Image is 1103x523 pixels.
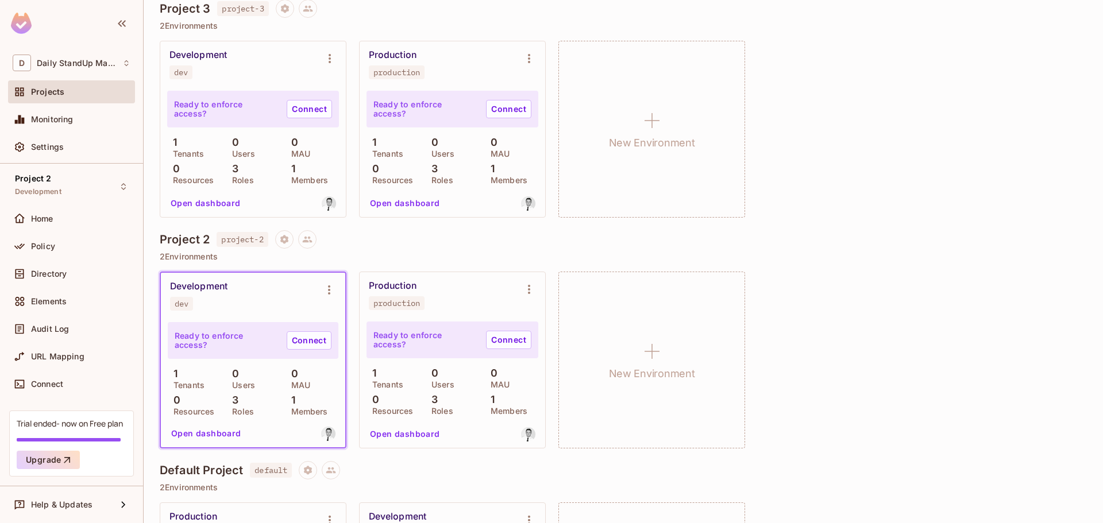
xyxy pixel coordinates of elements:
p: 1 [367,367,376,379]
p: 3 [226,163,238,175]
p: Resources [168,407,214,416]
div: dev [174,68,188,77]
p: 2 Environments [160,21,1087,30]
span: Connect [31,379,63,389]
span: default [250,463,292,478]
span: D [13,55,31,71]
p: Members [286,407,328,416]
span: Project settings [276,5,294,16]
p: MAU [485,380,510,389]
p: Users [426,149,454,158]
div: Production [169,511,217,522]
span: Projects [31,87,64,96]
button: Environment settings [318,278,341,301]
span: Development [15,187,61,196]
p: Tenants [367,380,403,389]
span: Elements [31,297,67,306]
button: Environment settings [518,47,541,70]
button: Open dashboard [365,194,445,212]
img: gjovanovic.st@gmail.com [321,427,335,441]
p: 0 [167,163,180,175]
button: Open dashboard [166,194,245,212]
p: MAU [286,149,310,158]
p: MAU [286,381,310,390]
p: 3 [426,394,438,405]
p: Ready to enforce access? [373,331,477,349]
p: 0 [426,137,438,148]
span: Project settings [275,236,294,247]
img: gjovanovic.st@gmail.com [521,196,535,211]
div: Production [369,49,416,61]
h1: New Environment [609,365,695,382]
p: 1 [286,163,295,175]
p: 0 [485,367,497,379]
span: Audit Log [31,324,69,334]
p: 3 [426,163,438,175]
p: Users [226,149,255,158]
button: Environment settings [318,47,341,70]
div: Development [169,49,227,61]
p: 3 [226,394,238,406]
div: Trial ended- now on Free plan [17,418,123,429]
img: gjovanovic.st@gmail.com [521,427,535,441]
span: Directory [31,269,67,278]
img: gjovanovic.st@gmail.com [322,196,336,211]
span: project-3 [217,1,268,16]
p: MAU [485,149,510,158]
p: Ready to enforce access? [174,100,277,118]
span: project-2 [217,232,268,247]
button: Upgrade [17,451,80,469]
span: Policy [31,242,55,251]
p: Members [485,406,527,416]
p: Resources [367,176,413,185]
p: 1 [286,394,295,406]
span: Project settings [299,467,317,478]
p: 0 [226,137,239,148]
button: Open dashboard [167,424,246,443]
p: 2 Environments [160,483,1087,492]
p: 0 [168,394,180,406]
p: 1 [168,368,178,379]
a: Connect [486,331,531,349]
h4: Project 3 [160,2,210,16]
div: Development [369,511,426,522]
a: Connect [287,331,331,350]
p: 1 [485,394,495,405]
span: Settings [31,142,64,152]
button: Open dashboard [365,425,445,443]
span: URL Mapping [31,352,84,361]
p: 1 [167,137,177,148]
p: 0 [426,367,438,379]
span: Home [31,214,53,223]
p: Resources [167,176,214,185]
p: Users [426,380,454,389]
h4: Default Project [160,463,243,477]
p: 0 [226,368,239,379]
div: Development [170,281,227,292]
h4: Project 2 [160,233,210,246]
a: Connect [486,100,531,118]
img: SReyMgAAAABJRU5ErkJggg== [11,13,32,34]
p: 0 [286,137,298,148]
span: Project 2 [15,174,51,183]
h1: New Environment [609,134,695,152]
p: 0 [485,137,497,148]
p: Tenants [167,149,204,158]
span: Help & Updates [31,500,92,509]
p: 1 [367,137,376,148]
p: Members [286,176,328,185]
span: Monitoring [31,115,74,124]
p: Tenants [168,381,205,390]
div: dev [175,299,188,308]
p: Tenants [367,149,403,158]
p: 1 [485,163,495,175]
p: 0 [286,368,298,379]
p: Resources [367,406,413,416]
p: Roles [426,406,453,416]
p: Members [485,176,527,185]
p: 0 [367,163,379,175]
p: Roles [226,407,254,416]
p: Ready to enforce access? [175,331,277,350]
p: Roles [226,176,254,185]
p: Users [226,381,255,390]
